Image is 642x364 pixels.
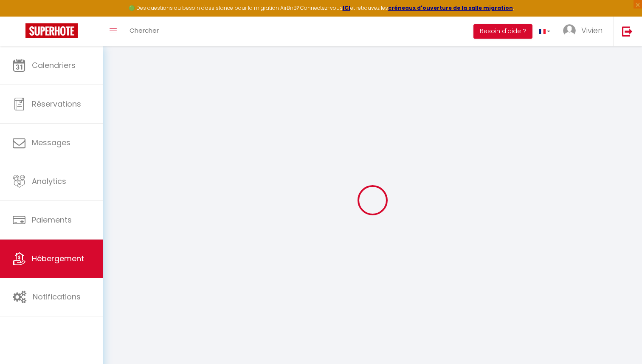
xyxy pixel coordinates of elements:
img: Super Booking [25,23,78,38]
button: Besoin d'aide ? [473,24,532,39]
span: Hébergement [32,253,84,264]
a: Chercher [123,17,165,46]
span: Notifications [33,291,81,302]
span: Chercher [130,26,159,35]
span: Vivien [581,25,603,36]
img: ... [563,24,576,37]
a: ... Vivien [557,17,613,46]
span: Analytics [32,176,66,186]
span: Réservations [32,99,81,109]
a: ICI [343,4,350,11]
span: Calendriers [32,60,76,71]
span: Messages [32,137,70,148]
img: logout [622,26,633,37]
button: Ouvrir le widget de chat LiveChat [7,3,32,29]
span: Paiements [32,214,72,225]
a: créneaux d'ouverture de la salle migration [388,4,513,11]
